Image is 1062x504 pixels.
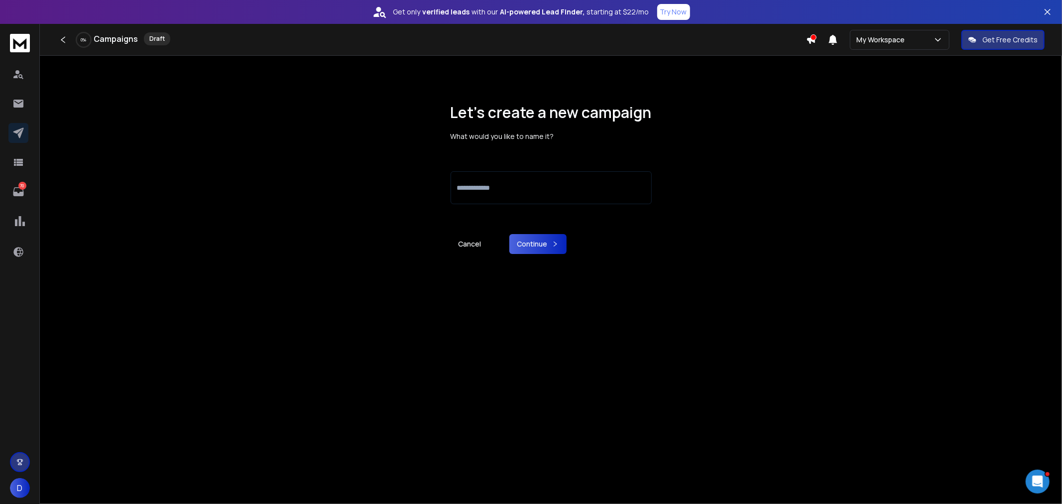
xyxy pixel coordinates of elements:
[451,104,652,122] h1: Let’s create a new campaign
[18,182,26,190] p: 70
[856,35,909,45] p: My Workspace
[393,7,649,17] p: Get only with our starting at $22/mo
[144,32,170,45] div: Draft
[81,37,87,43] p: 0 %
[660,7,687,17] p: Try Now
[94,33,138,45] h1: Campaigns
[423,7,470,17] strong: verified leads
[10,478,30,498] button: D
[1026,470,1050,494] iframe: Intercom live chat
[961,30,1045,50] button: Get Free Credits
[451,131,652,141] p: What would you like to name it?
[500,7,585,17] strong: AI-powered Lead Finder,
[10,34,30,52] img: logo
[657,4,690,20] button: Try Now
[982,35,1038,45] p: Get Free Credits
[509,234,567,254] button: Continue
[451,234,489,254] a: Cancel
[8,182,28,202] a: 70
